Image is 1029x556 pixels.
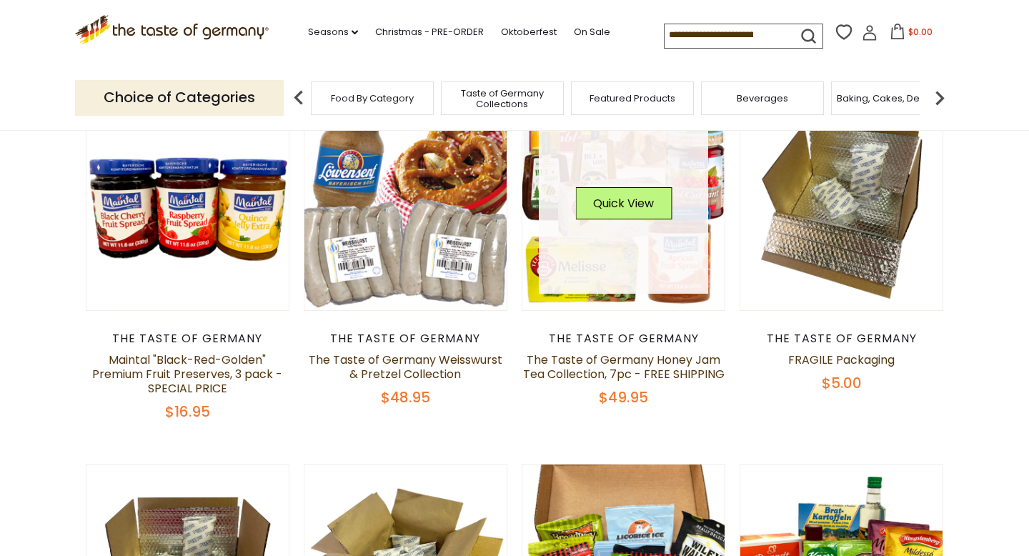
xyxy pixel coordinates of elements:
[737,93,788,104] a: Beverages
[309,352,502,382] a: The Taste of Germany Weisswurst & Pretzel Collection
[590,93,675,104] a: Featured Products
[308,24,358,40] a: Seasons
[304,108,507,310] img: The Taste of Germany Weisswurst & Pretzel Collection
[522,332,725,346] div: The Taste of Germany
[86,332,289,346] div: The Taste of Germany
[501,24,557,40] a: Oktoberfest
[375,24,484,40] a: Christmas - PRE-ORDER
[165,402,210,422] span: $16.95
[822,373,862,393] span: $5.00
[574,24,610,40] a: On Sale
[788,352,895,368] a: FRAGILE Packaging
[92,352,282,397] a: Maintal "Black-Red-Golden" Premium Fruit Preserves, 3 pack - SPECIAL PRICE
[284,84,313,112] img: previous arrow
[740,108,943,310] img: FRAGILE Packaging
[908,26,933,38] span: $0.00
[575,187,672,219] button: Quick View
[925,84,954,112] img: next arrow
[599,387,648,407] span: $49.95
[304,332,507,346] div: The Taste of Germany
[522,108,725,310] img: The Taste of Germany Honey Jam Tea Collection, 7pc - FREE SHIPPING
[740,332,943,346] div: The Taste of Germany
[331,93,414,104] a: Food By Category
[75,80,284,115] p: Choice of Categories
[381,387,430,407] span: $48.95
[880,24,941,45] button: $0.00
[523,352,725,382] a: The Taste of Germany Honey Jam Tea Collection, 7pc - FREE SHIPPING
[445,88,560,109] a: Taste of Germany Collections
[837,93,948,104] a: Baking, Cakes, Desserts
[86,108,289,310] img: Maintal "Black-Red-Golden" Premium Fruit Preserves, 3 pack - SPECIAL PRICE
